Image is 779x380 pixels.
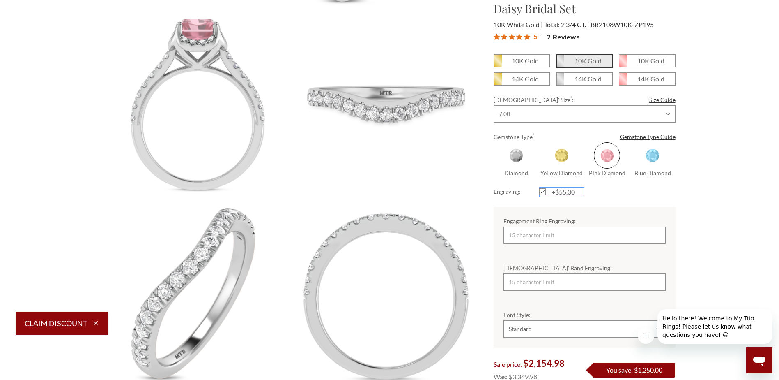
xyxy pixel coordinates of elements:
span: Blue Diamond [634,169,671,176]
em: 14K Gold [574,75,602,83]
iframe: Button to launch messaging window [746,347,772,373]
span: Yellow Diamond [549,142,575,169]
span: Blue Diamond [639,142,666,169]
input: 15 character limit [503,273,666,291]
em: 10K Gold [574,57,602,65]
em: 14K Gold [512,75,539,83]
label: Gemstone Type : [494,132,676,141]
span: BR2108W10K-ZP195 [591,21,654,28]
button: Rated 5 out of 5 stars from 2 reviews. Jump to reviews. [494,31,580,43]
span: Pink Diamond [589,169,625,176]
span: 10K Rose Gold [619,55,675,67]
a: Gemstone Type Guide [620,132,676,141]
button: Claim Discount [16,312,108,335]
img: Photo of Daisy 2 3/4 ct tw. Lab Grown Radiant Solitaire Pink Diamond Bridal Set 10K White Gold [B... [104,11,292,199]
span: 14K Rose Gold [619,73,675,85]
span: Diamond [503,142,529,169]
span: 14K Yellow Gold [494,73,549,85]
span: Pink Diamond [594,142,620,169]
span: You save: $1,250.00 [606,366,662,374]
span: Yellow Diamond [540,169,583,176]
span: Total: 2 3/4 CT. [544,21,589,28]
label: [DEMOGRAPHIC_DATA]' Size : [494,95,676,104]
label: Engraving: [494,187,539,197]
span: Sale price: [494,360,522,368]
em: 14K Gold [637,75,664,83]
span: 10K White Gold [557,55,612,67]
img: Photo of Daisy 2 3/4 ct tw. Lab Grown Radiant Solitaire Pink Diamond Bridal Set 10K White Gold [B... [292,11,480,199]
em: 10K Gold [637,57,664,65]
label: +$55.00 [539,187,585,197]
label: Font Style: [503,310,666,319]
label: [DEMOGRAPHIC_DATA]’ Band Engraving: [503,264,666,272]
a: Size Guide [649,95,676,104]
span: 14K White Gold [557,73,612,85]
span: $2,154.98 [523,358,565,369]
span: 5 [533,31,538,42]
span: 10K White Gold [494,21,543,28]
span: 10K Yellow Gold [494,55,549,67]
em: 10K Gold [512,57,539,65]
span: 2 Reviews [547,31,580,43]
span: Diamond [504,169,528,176]
iframe: Close message [638,327,654,344]
iframe: Message from company [657,309,772,344]
label: Engagement Ring Engraving: [503,217,666,225]
input: 15 character limit [503,227,666,244]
